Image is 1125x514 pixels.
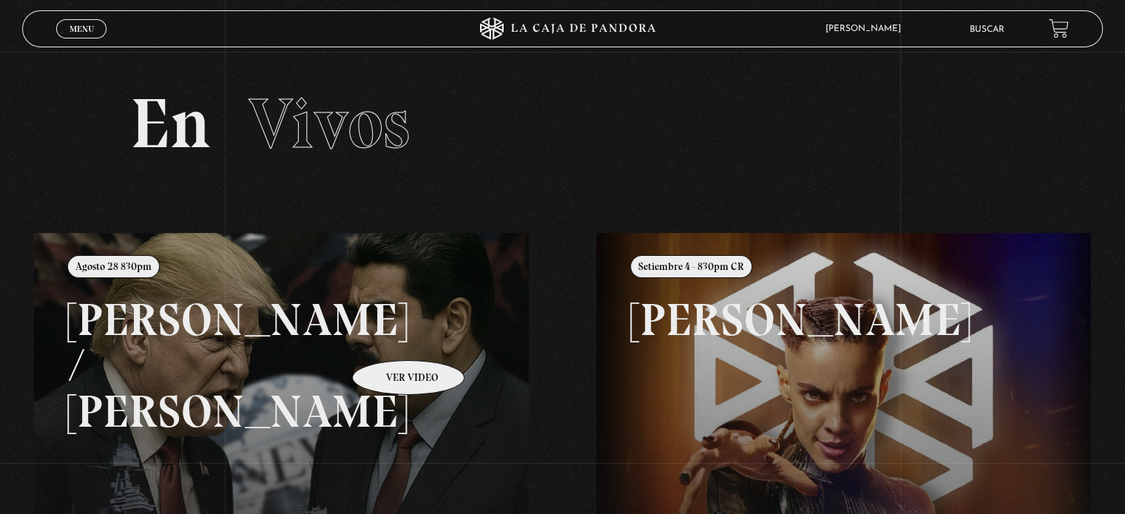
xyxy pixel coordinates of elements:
[64,37,99,47] span: Cerrar
[1049,18,1069,38] a: View your shopping cart
[970,25,1004,34] a: Buscar
[818,24,916,33] span: [PERSON_NAME]
[249,81,410,166] span: Vivos
[70,24,94,33] span: Menu
[130,89,994,159] h2: En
